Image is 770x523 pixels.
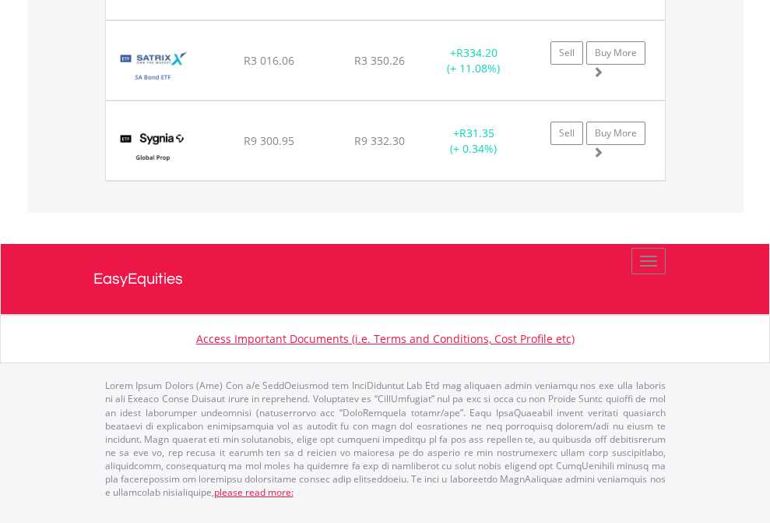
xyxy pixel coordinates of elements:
span: R31.35 [459,125,494,140]
a: Sell [550,41,583,65]
span: R9 332.30 [354,133,405,148]
div: + (+ 11.08%) [425,45,522,76]
span: R3 016.06 [244,53,294,68]
a: Access Important Documents (i.e. Terms and Conditions, Cost Profile etc) [196,331,575,346]
span: R9 300.95 [244,133,294,148]
a: Buy More [586,41,645,65]
a: please read more: [214,486,294,499]
span: R3 350.26 [354,53,405,68]
a: EasyEquities [93,244,677,314]
img: TFSA.STXGOV.png [114,41,192,96]
div: + (+ 0.34%) [425,125,522,157]
p: Lorem Ipsum Dolors (Ame) Con a/e SeddOeiusmod tem InciDiduntut Lab Etd mag aliquaen admin veniamq... [105,379,666,499]
a: Buy More [586,122,645,145]
span: R334.20 [456,45,498,60]
a: Sell [550,122,583,145]
img: TFSA.SYGP.png [114,121,192,176]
